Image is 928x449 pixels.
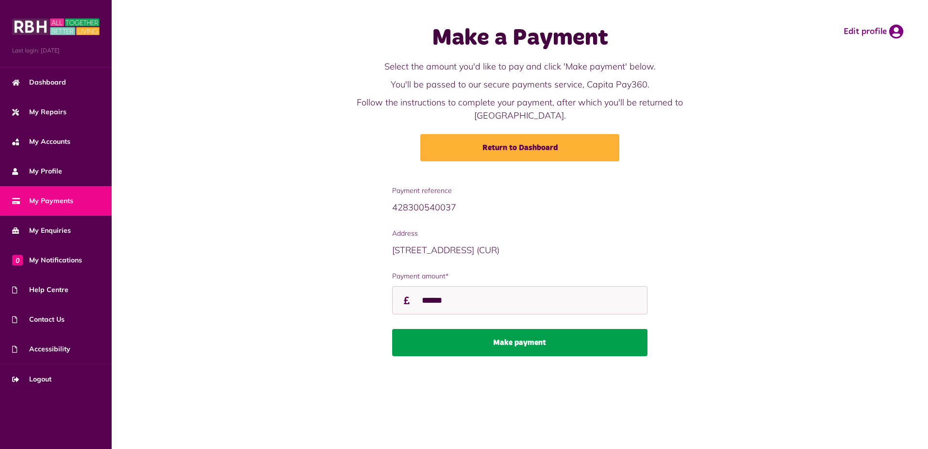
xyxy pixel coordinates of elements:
[392,329,648,356] button: Make payment
[12,137,70,147] span: My Accounts
[326,78,714,91] p: You'll be passed to our secure payments service, Capita Pay360.
[12,344,70,354] span: Accessibility
[12,285,68,295] span: Help Centre
[12,374,51,384] span: Logout
[12,77,66,87] span: Dashboard
[12,314,65,325] span: Contact Us
[12,225,71,236] span: My Enquiries
[12,255,23,265] span: 0
[326,24,714,52] h1: Make a Payment
[392,228,648,239] span: Address
[392,271,648,281] label: Payment amount*
[392,244,499,256] span: [STREET_ADDRESS] (CUR)
[420,134,619,161] a: Return to Dashboard
[12,17,99,36] img: MyRBH
[12,166,62,176] span: My Profile
[326,60,714,73] p: Select the amount you'd like to pay and click 'Make payment' below.
[392,186,648,196] span: Payment reference
[326,96,714,122] p: Follow the instructions to complete your payment, after which you'll be returned to [GEOGRAPHIC_D...
[844,24,903,39] a: Edit profile
[12,107,66,117] span: My Repairs
[392,202,456,213] span: 428300540037
[12,46,99,55] span: Last login: [DATE]
[12,196,73,206] span: My Payments
[12,255,82,265] span: My Notifications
